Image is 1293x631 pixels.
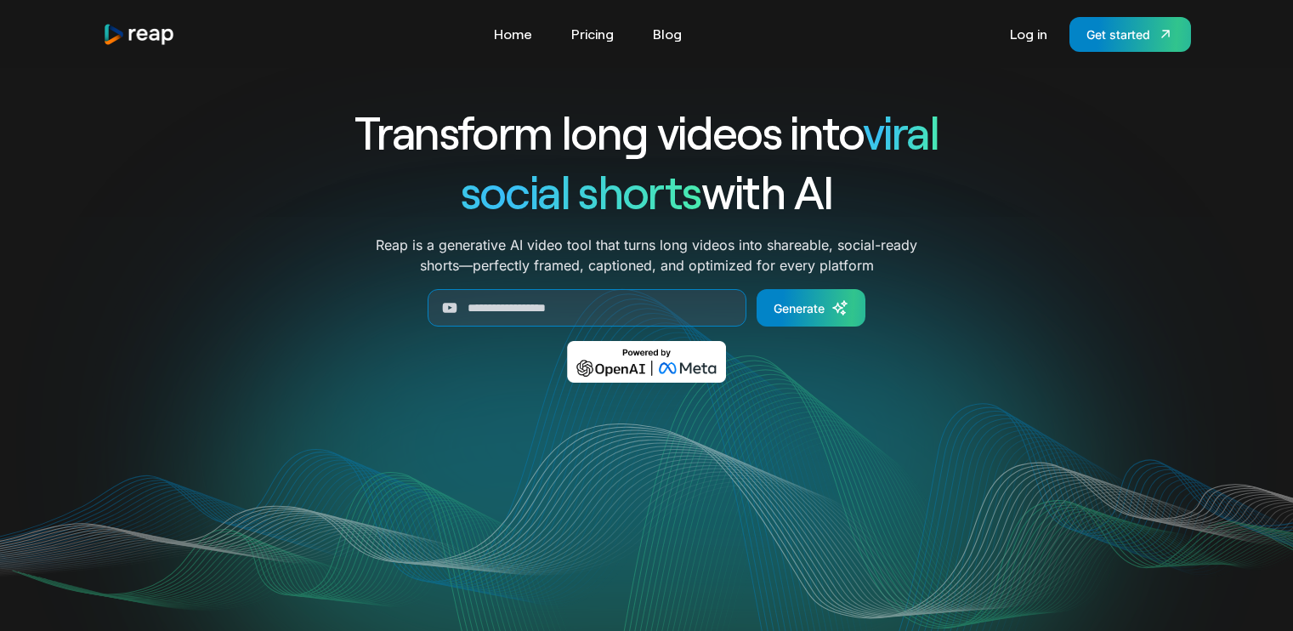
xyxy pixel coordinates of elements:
span: social shorts [461,163,701,219]
h1: with AI [293,162,1001,221]
a: home [103,23,176,46]
a: Get started [1069,17,1191,52]
img: reap logo [103,23,176,46]
a: Blog [644,20,690,48]
h1: Transform long videos into [293,102,1001,162]
div: Get started [1086,26,1150,43]
div: Generate [774,299,825,317]
img: Powered by OpenAI & Meta [567,341,726,383]
a: Pricing [563,20,622,48]
a: Log in [1001,20,1056,48]
a: Generate [757,289,865,327]
form: Generate Form [293,289,1001,327]
p: Reap is a generative AI video tool that turns long videos into shareable, social-ready shorts—per... [376,235,917,276]
a: Home [485,20,541,48]
span: viral [863,104,939,159]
